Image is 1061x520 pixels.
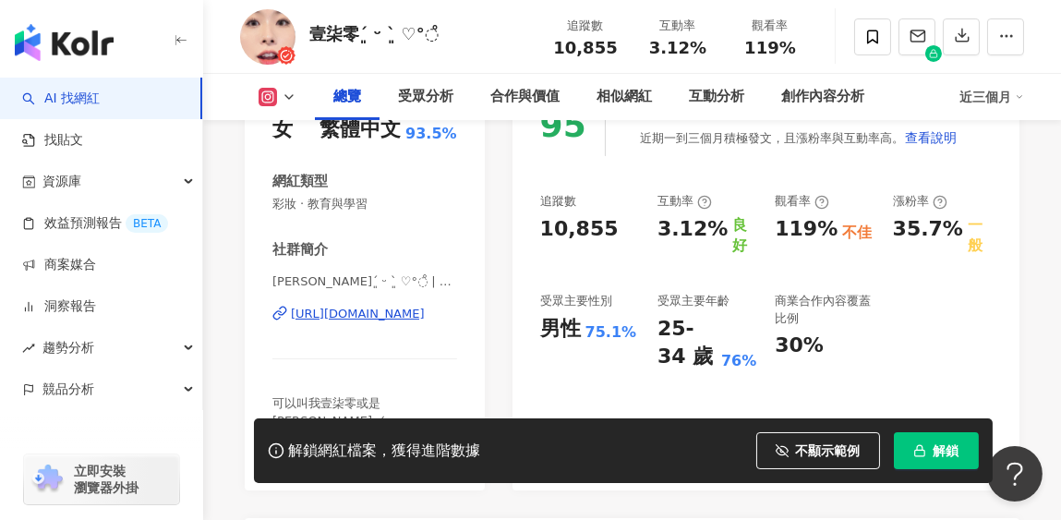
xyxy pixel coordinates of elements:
div: 追蹤數 [550,17,621,35]
img: KOL Avatar [240,9,295,65]
div: 解鎖網紅檔案，獲得進階數據 [289,441,481,461]
a: 效益預測報告BETA [22,214,168,233]
a: 洞察報告 [22,297,96,316]
button: 查看說明 [904,119,958,156]
button: 解鎖 [894,432,979,469]
div: 良好 [732,215,756,257]
a: 商案媒合 [22,256,96,274]
div: 95 [540,106,586,144]
div: 互動率 [657,193,712,210]
div: 76% [721,351,756,371]
span: [PERSON_NAME]´͈ ᵕ `͈ ♡°◌̊ | daphne10.17 [272,273,457,290]
div: 男性 [540,315,581,344]
div: 受眾主要性別 [540,293,612,309]
div: 觀看率 [735,17,805,35]
span: 119% [744,39,796,57]
div: 35.7% [893,215,963,244]
span: 3.12% [649,39,706,57]
div: 合作與價值 [490,86,560,108]
div: 壹柒零´͈ ᵕ `͈ ♡°◌̊ [309,22,439,45]
div: 75.1% [585,322,637,343]
span: 資源庫 [42,161,81,202]
div: 119% [775,215,838,244]
div: 近三個月 [959,82,1024,112]
div: 商業合作內容覆蓋比例 [775,293,874,326]
div: 總覽 [333,86,361,108]
div: [URL][DOMAIN_NAME] [291,306,425,322]
span: 競品分析 [42,369,94,410]
span: 解鎖 [934,443,959,458]
div: 觀看率 [775,193,829,210]
div: 互動率 [643,17,713,35]
a: [URL][DOMAIN_NAME] [272,306,457,322]
button: 不顯示範例 [756,432,880,469]
div: 社群簡介 [272,240,328,260]
div: 漲粉率 [893,193,947,210]
div: 一般 [968,215,992,257]
div: 30% [775,332,824,360]
span: 查看說明 [905,130,957,145]
div: 3.12% [657,215,728,257]
span: 可以叫我壹柒零或是[PERSON_NAME] .ᐟ 美妝、保養、發瘋的分享生活 📌合作電郵 [EMAIL_ADDRESS][DOMAIN_NAME] （私訊容易被吃掉合作請用mail聯繫💕） [272,396,454,511]
div: 受眾分析 [398,86,453,108]
div: 10,855 [540,215,619,244]
span: 立即安裝 瀏覽器外掛 [74,463,139,496]
div: 網紅類型 [272,172,328,191]
div: 互動分析 [689,86,744,108]
a: chrome extension立即安裝 瀏覽器外掛 [24,454,179,504]
span: 10,855 [553,38,617,57]
div: 追蹤數 [540,193,576,210]
div: 創作內容分析 [781,86,864,108]
div: 25-34 歲 [657,315,717,372]
div: 女 [272,115,293,144]
a: searchAI 找網紅 [22,90,100,108]
div: 受眾主要年齡 [657,293,729,309]
div: 相似網紅 [597,86,652,108]
span: 趨勢分析 [42,327,94,369]
a: 找貼文 [22,131,83,150]
div: 不佳 [842,223,872,243]
div: 近期一到三個月積極發文，且漲粉率與互動率高。 [640,119,958,156]
img: chrome extension [30,465,66,494]
div: 繁體中文 [320,115,401,144]
span: 彩妝 · 教育與學習 [272,196,457,212]
span: 不顯示範例 [796,443,861,458]
span: 93.5% [405,124,457,144]
span: rise [22,342,35,355]
img: logo [15,24,114,61]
